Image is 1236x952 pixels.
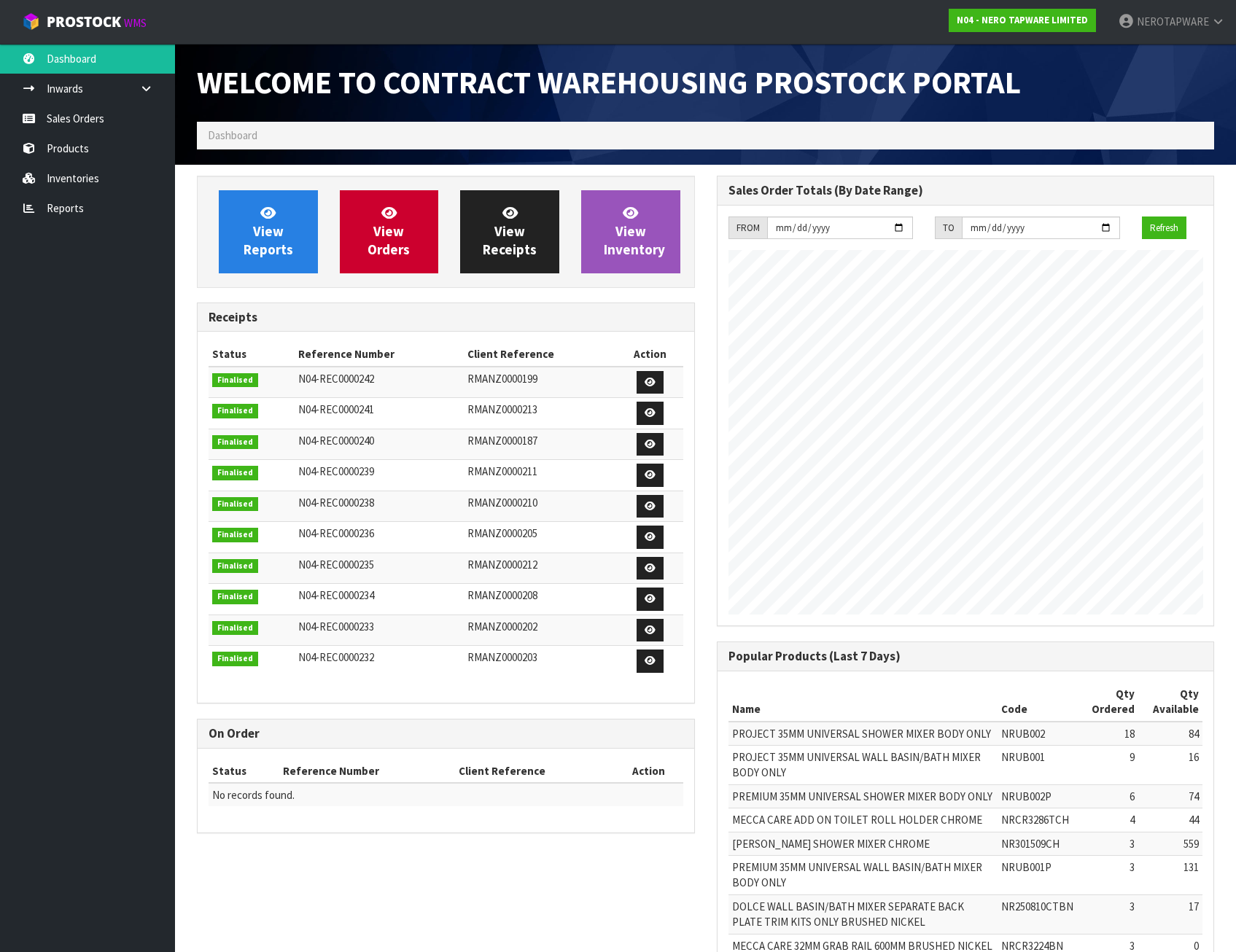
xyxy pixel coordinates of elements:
span: View Reports [244,204,293,259]
h3: On Order [209,727,683,741]
h3: Receipts [209,311,683,324]
td: 84 [1138,722,1202,746]
td: [PERSON_NAME] SHOWER MIXER CHROME [728,832,998,855]
small: WMS [124,16,147,30]
span: Finalised [212,497,258,512]
span: N04-REC0000232 [298,650,374,664]
td: PREMIUM 35MM UNIVERSAL SHOWER MIXER BODY ONLY [728,784,998,808]
h3: Popular Products (Last 7 Days) [728,649,1203,663]
th: Status [209,760,279,783]
a: ViewInventory [581,190,680,273]
td: 6 [1077,784,1138,808]
h3: Sales Order Totals (By Date Range) [728,184,1203,198]
td: PREMIUM 35MM UNIVERSAL WALL BASIN/BATH MIXER BODY ONLY [728,856,998,895]
span: N04-REC0000240 [298,434,374,448]
span: Finalised [212,373,258,388]
td: 16 [1138,745,1202,784]
span: RMANZ0000212 [467,558,537,571]
span: View Receipts [483,204,537,259]
span: Finalised [212,652,258,666]
td: PROJECT 35MM UNIVERSAL SHOWER MIXER BODY ONLY [728,722,998,746]
span: RMANZ0000210 [467,496,537,510]
th: Reference Number [279,760,455,783]
a: ViewReceipts [460,190,559,273]
span: RMANZ0000187 [467,434,537,448]
td: 44 [1138,808,1202,832]
td: MECCA CARE ADD ON TOILET ROLL HOLDER CHROME [728,808,998,832]
td: 131 [1138,856,1202,895]
span: RMANZ0000213 [467,402,537,416]
td: 559 [1138,832,1202,855]
td: 3 [1077,894,1138,934]
a: ViewOrders [340,190,439,273]
th: Qty Available [1138,682,1202,722]
span: RMANZ0000199 [467,372,537,386]
span: N04-REC0000241 [298,402,374,416]
span: RMANZ0000211 [467,464,537,478]
a: ViewReports [219,190,318,273]
td: NRUB001 [998,745,1077,784]
span: View Inventory [604,204,665,259]
span: Finalised [212,559,258,574]
th: Status [209,343,295,366]
div: FROM [728,216,767,240]
span: Welcome to Contract Warehousing ProStock Portal [197,63,1021,102]
th: Reference Number [295,343,464,366]
th: Action [618,343,683,366]
td: 3 [1077,832,1138,855]
span: Dashboard [208,128,257,142]
span: View Orders [368,204,410,259]
td: NRCR3286TCH [998,808,1077,832]
span: NEROTAPWARE [1137,15,1209,28]
div: TO [935,216,962,240]
span: Finalised [212,435,258,450]
span: RMANZ0000205 [467,526,537,540]
span: Finalised [212,528,258,542]
td: 74 [1138,784,1202,808]
span: N04-REC0000239 [298,464,374,478]
td: NR301509CH [998,832,1077,855]
td: NRUB002 [998,722,1077,746]
span: N04-REC0000242 [298,372,374,386]
th: Name [728,682,998,722]
span: N04-REC0000236 [298,526,374,540]
td: 17 [1138,894,1202,934]
span: Finalised [212,466,258,480]
td: NRUB002P [998,784,1077,808]
span: N04-REC0000238 [298,496,374,510]
button: Refresh [1142,216,1186,240]
th: Action [615,760,683,783]
span: N04-REC0000234 [298,588,374,602]
td: 18 [1077,722,1138,746]
span: N04-REC0000235 [298,558,374,571]
span: Finalised [212,404,258,418]
span: N04-REC0000233 [298,620,374,633]
td: 4 [1077,808,1138,832]
td: NRUB001P [998,856,1077,895]
span: RMANZ0000203 [467,650,537,664]
th: Client Reference [464,343,618,366]
span: ProStock [47,12,121,31]
td: PROJECT 35MM UNIVERSAL WALL BASIN/BATH MIXER BODY ONLY [728,745,998,784]
span: Finalised [212,621,258,636]
th: Qty Ordered [1077,682,1138,722]
img: cube-alt.png [22,12,40,31]
td: 9 [1077,745,1138,784]
strong: N04 - NERO TAPWARE LIMITED [957,14,1088,26]
span: Finalised [212,590,258,604]
td: NR250810CTBN [998,894,1077,934]
span: RMANZ0000202 [467,620,537,633]
span: RMANZ0000208 [467,588,537,602]
td: No records found. [209,783,683,806]
td: DOLCE WALL BASIN/BATH MIXER SEPARATE BACK PLATE TRIM KITS ONLY BRUSHED NICKEL [728,894,998,934]
th: Code [998,682,1077,722]
th: Client Reference [455,760,615,783]
td: 3 [1077,856,1138,895]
